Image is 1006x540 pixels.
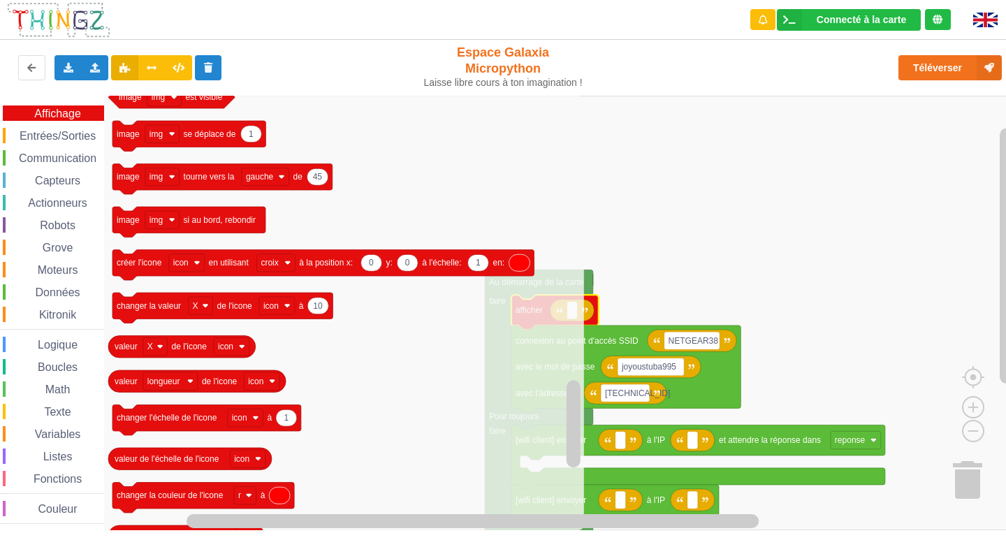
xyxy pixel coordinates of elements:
[299,258,353,268] text: à la position x:
[43,384,73,395] span: Math
[117,301,181,311] text: changer la valeur
[647,435,665,445] text: à l'IP
[647,495,665,505] text: à l'IP
[117,172,140,182] text: image
[150,129,163,139] text: img
[33,428,83,440] span: Variables
[418,45,589,89] div: Espace Galaxia Micropython
[516,495,586,505] text: [wifi client] envoyer
[313,172,323,182] text: 45
[41,451,75,462] span: Listes
[261,490,265,500] text: à
[476,258,481,268] text: 1
[17,152,99,164] span: Communication
[669,336,719,346] text: NETGEAR38
[36,339,80,351] span: Logique
[17,130,98,142] span: Entrées/Sorties
[293,172,303,182] text: de
[115,342,138,351] text: valeur
[38,219,78,231] span: Robots
[150,172,163,182] text: img
[263,301,279,311] text: icon
[817,15,906,24] div: Connecté à la carte
[234,454,249,464] text: icon
[184,215,256,225] text: si au bord, rebondir
[184,172,235,182] text: tourne vers la
[209,258,249,268] text: en utilisant
[33,175,82,187] span: Capteurs
[405,258,410,268] text: 0
[150,215,163,225] text: img
[184,129,236,139] text: se déplace de
[31,473,84,485] span: Fonctions
[249,129,254,139] text: 1
[299,301,304,311] text: à
[516,435,586,445] text: [wifi client] envoyer
[172,342,207,351] text: de l'icone
[835,435,866,445] text: reponse
[32,108,82,119] span: Affichage
[119,92,142,102] text: image
[261,258,278,268] text: croix
[719,435,821,445] text: et attendre la réponse dans
[36,503,80,515] span: Couleur
[313,301,323,311] text: 10
[147,377,180,386] text: longueur
[621,362,676,372] text: joyoustuba995
[605,388,670,398] text: [TECHNICAL_ID]
[418,77,589,89] div: Laisse libre cours à ton imagination !
[115,377,138,386] text: valeur
[42,406,73,418] span: Texte
[36,361,80,373] span: Boucles
[369,258,374,268] text: 0
[284,413,289,423] text: 1
[973,13,998,27] img: gb.png
[218,342,233,351] text: icon
[37,309,78,321] span: Kitronik
[117,413,217,423] text: changer l'échelle de l'icone
[186,92,223,102] text: est visible
[202,377,238,386] text: de l'icone
[217,301,252,311] text: de l'icone
[41,242,75,254] span: Grove
[173,258,189,268] text: icon
[193,301,198,311] text: X
[117,490,224,500] text: changer la couleur de l'icone
[36,264,80,276] span: Moteurs
[26,197,89,209] span: Actionneurs
[147,342,153,351] text: X
[925,9,951,30] div: Tu es connecté au serveur de création de Thingz
[238,490,241,500] text: r
[6,1,111,38] img: thingz_logo.png
[246,172,274,182] text: gauche
[898,55,1002,80] button: Téléverser
[232,413,247,423] text: icon
[267,413,272,423] text: à
[117,258,162,268] text: créer l'icone
[248,377,263,386] text: icon
[152,92,165,102] text: img
[422,258,461,268] text: à l'échelle:
[34,286,82,298] span: Données
[777,9,921,31] div: Ta base fonctionne bien !
[115,454,219,464] text: valeur de l'échelle de l'icone
[117,215,140,225] text: image
[386,258,393,268] text: y:
[493,258,504,268] text: en:
[117,129,140,139] text: image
